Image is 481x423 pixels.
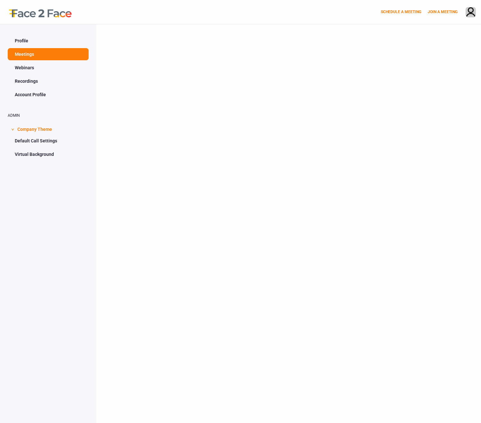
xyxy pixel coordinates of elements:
[8,114,89,118] h2: ADMIN
[428,10,458,14] a: JOIN A MEETING
[17,123,52,135] span: Company Theme
[466,7,476,18] img: avatar.710606db.png
[8,89,89,101] a: Account Profile
[8,75,89,87] a: Recordings
[8,62,89,74] a: Webinars
[8,148,89,160] a: Virtual Background
[381,10,421,14] a: SCHEDULE A MEETING
[9,128,16,131] span: >
[8,35,89,47] a: Profile
[8,135,89,147] a: Default Call Settings
[8,48,89,60] a: Meetings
